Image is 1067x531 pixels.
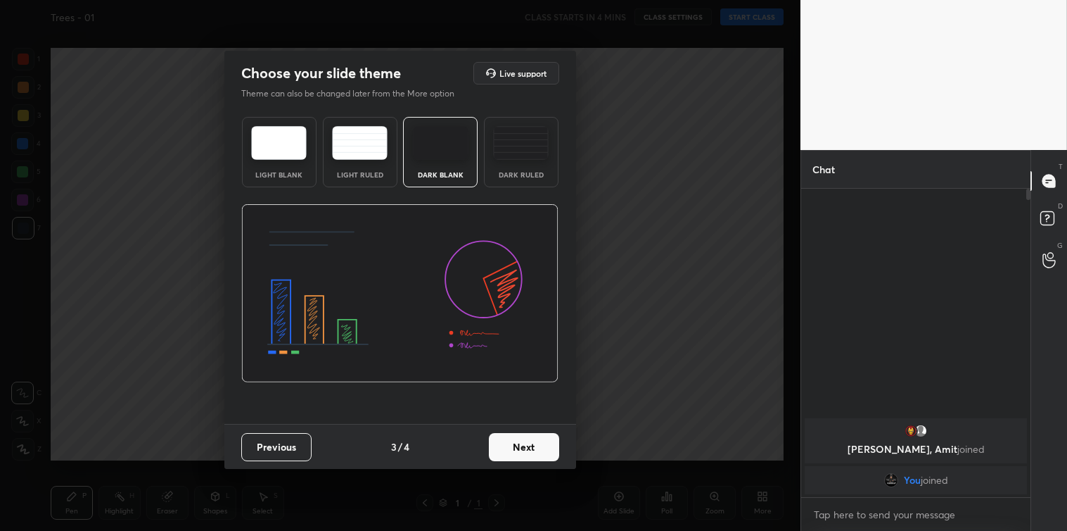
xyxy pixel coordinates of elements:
[499,69,547,77] h5: Live support
[413,126,468,160] img: darkTheme.f0cc69e5.svg
[904,424,918,438] img: 57fa73ed9ffb438299f8b0b7168da4d1.jpg
[493,126,549,160] img: darkRuledTheme.de295e13.svg
[412,171,468,178] div: Dark Blank
[332,171,388,178] div: Light Ruled
[914,424,928,438] img: default.png
[391,439,397,454] h4: 3
[251,126,307,160] img: lightTheme.e5ed3b09.svg
[251,171,307,178] div: Light Blank
[1059,161,1063,172] p: T
[920,475,947,486] span: joined
[1057,240,1063,251] p: G
[813,444,1018,455] p: [PERSON_NAME], Amit
[241,87,469,100] p: Theme can also be changed later from the More option
[489,433,559,461] button: Next
[404,439,409,454] h4: 4
[493,171,549,178] div: Dark Ruled
[801,416,1030,497] div: grid
[903,475,920,486] span: You
[332,126,388,160] img: lightRuledTheme.5fabf969.svg
[398,439,402,454] h4: /
[883,473,897,487] img: e60519a4c4f740609fbc41148676dd3d.jpg
[1058,201,1063,211] p: D
[241,433,312,461] button: Previous
[241,204,558,383] img: darkThemeBanner.d06ce4a2.svg
[957,442,984,456] span: joined
[801,151,846,188] p: Chat
[241,64,401,82] h2: Choose your slide theme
